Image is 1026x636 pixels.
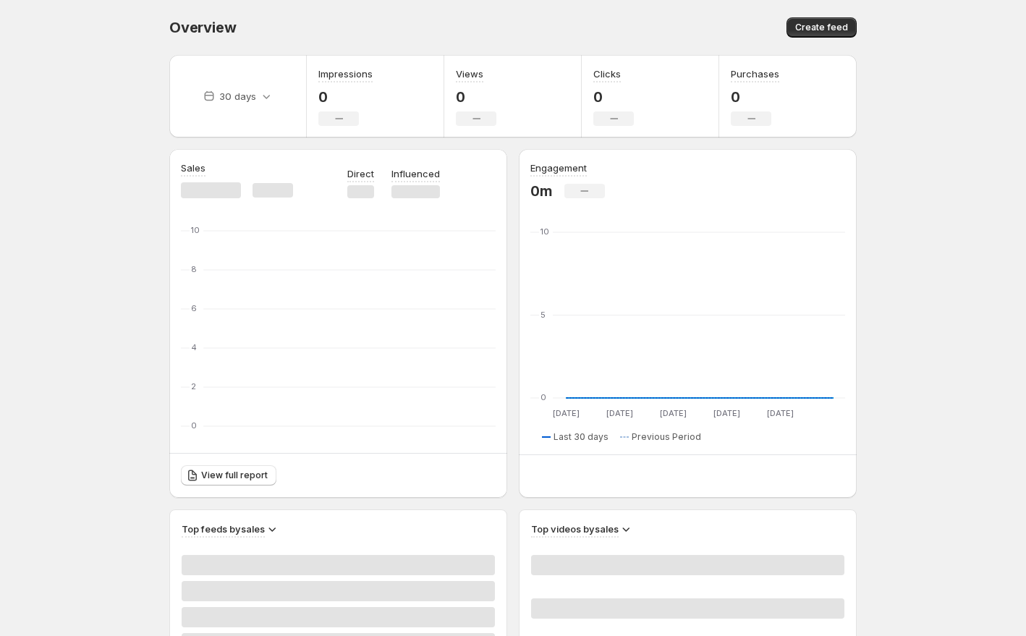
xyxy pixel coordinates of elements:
p: 30 days [219,89,256,103]
a: View full report [181,465,276,486]
text: 8 [191,264,197,274]
text: 10 [191,225,200,235]
h3: Sales [181,161,205,175]
text: 10 [540,226,549,237]
button: Create feed [787,17,857,38]
h3: Engagement [530,161,587,175]
span: Create feed [795,22,848,33]
text: 4 [191,342,197,352]
h3: Top videos by sales [531,522,619,536]
p: 0 [456,88,496,106]
text: [DATE] [713,408,740,418]
text: 0 [191,420,197,431]
text: [DATE] [660,408,687,418]
p: 0 [731,88,779,106]
text: [DATE] [553,408,580,418]
span: Previous Period [632,431,701,443]
h3: Views [456,67,483,81]
h3: Top feeds by sales [182,522,265,536]
text: [DATE] [606,408,633,418]
text: 6 [191,303,197,313]
h3: Impressions [318,67,373,81]
text: 0 [540,392,546,402]
text: 2 [191,381,196,391]
span: Last 30 days [554,431,609,443]
h3: Clicks [593,67,621,81]
text: [DATE] [767,408,794,418]
span: View full report [201,470,268,481]
p: 0m [530,182,553,200]
h3: Purchases [731,67,779,81]
p: 0 [318,88,373,106]
span: Overview [169,19,236,36]
p: Influenced [391,166,440,181]
p: 0 [593,88,634,106]
p: Direct [347,166,374,181]
text: 5 [540,310,546,320]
